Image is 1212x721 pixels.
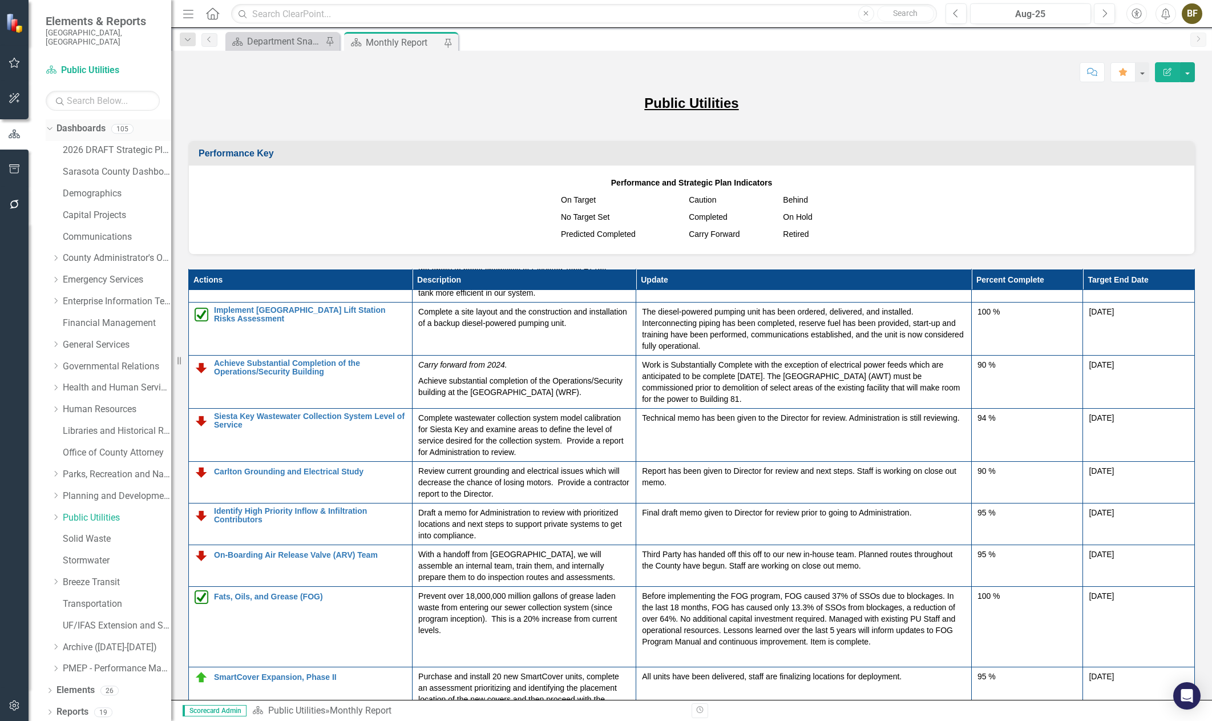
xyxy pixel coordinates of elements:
[189,461,413,503] td: Double-Click to Edit Right Click for Context Menu
[1083,545,1195,586] td: Double-Click to Edit
[418,671,630,716] p: Purchase and install 20 new SmartCover units, complete an assessment prioritizing and identifying...
[774,230,783,239] img: Sarasota%20Hourglass%20v2.png
[1083,503,1195,545] td: Double-Click to Edit
[642,306,965,352] p: The diesel-powered pumping unit has been ordered, delivered, and installed. Interconnecting pipin...
[189,355,413,408] td: Double-Click to Edit Right Click for Context Menu
[189,667,413,720] td: Double-Click to Edit Right Click for Context Menu
[214,507,406,525] a: Identify High Priority Inflow & Infiltration Contributors
[642,671,965,682] p: All units have been delivered, staff are finalizing locations for deployment.
[977,507,1077,518] div: 95 %
[1089,508,1114,517] span: [DATE]
[974,7,1087,21] div: Aug-25
[63,662,171,675] a: PMEP - Performance Management Enhancement Program
[611,178,772,187] strong: Performance and Strategic Plan Indicators
[971,667,1083,720] td: Double-Click to Edit
[1083,302,1195,355] td: Double-Click to Edit
[63,403,171,416] a: Human Resources
[644,95,738,111] u: Public Utilities
[189,545,413,586] td: Double-Click to Edit Right Click for Context Menu
[971,408,1083,461] td: Double-Click to Edit
[189,503,413,545] td: Double-Click to Edit Right Click for Context Menu
[46,64,160,77] a: Public Utilities
[552,230,561,239] img: Sarasota%20Predicted%20Complete.png
[366,35,441,50] div: Monthly Report
[971,302,1083,355] td: Double-Click to Edit
[413,461,636,503] td: Double-Click to Edit
[1089,591,1114,601] span: [DATE]
[680,196,689,205] img: MeasureCaution.png
[63,166,171,179] a: Sarasota County Dashboard
[56,122,106,135] a: Dashboards
[195,509,208,522] img: Below Plan
[195,671,208,684] img: On Target
[214,673,406,682] a: SmartCover Expansion, Phase II
[783,195,808,204] span: Behind
[680,213,689,222] img: Green%20Checkbox%20%20v2.png
[1089,550,1114,559] span: [DATE]
[893,9,918,18] span: Search
[1083,667,1195,720] td: Double-Click to Edit
[642,465,965,488] p: Report has been given to Director for review and next steps. Staff is working on close out memo.
[63,317,171,330] a: Financial Management
[1182,3,1202,24] div: BF
[195,414,208,428] img: Below Plan
[63,187,171,200] a: Demographics
[552,213,561,222] img: NoTargetSet.png
[636,355,972,408] td: Double-Click to Edit
[689,229,740,239] span: Carry Forward
[971,461,1083,503] td: Double-Click to Edit
[971,355,1083,408] td: Double-Click to Edit
[783,212,812,221] span: On Hold
[418,412,630,458] p: Complete wastewater collection system model calibration for Siesta Key and examine areas to defin...
[228,34,322,49] a: Department Snapshot
[63,468,171,481] a: Parks, Recreation and Natural Resources
[63,273,171,287] a: Emergency Services
[971,503,1083,545] td: Double-Click to Edit
[636,667,972,720] td: Double-Click to Edit
[56,706,88,719] a: Reports
[642,549,965,571] p: Third Party has handed off this off to our new in-house team. Planned routes throughout the Count...
[971,545,1083,586] td: Double-Click to Edit
[642,590,965,650] p: Before implementing the FOG program, FOG caused 37% of SSOs due to blockages. In the last 18 mont...
[63,533,171,546] a: Solid Waste
[977,549,1077,560] div: 95 %
[63,231,171,244] a: Communications
[636,503,972,545] td: Double-Click to Edit
[977,412,1077,424] div: 94 %
[63,425,171,438] a: Libraries and Historical Resources
[1089,466,1114,476] span: [DATE]
[195,590,208,604] img: Completed
[642,359,965,405] p: Work is Substantially Complete with the exception of electrical power feeds which are anticipated...
[63,641,171,654] a: Archive ([DATE]-[DATE])
[252,704,683,718] div: »
[636,408,972,461] td: Double-Click to Edit
[63,554,171,567] a: Stormwater
[1083,586,1195,667] td: Double-Click to Edit
[1089,360,1114,369] span: [DATE]
[413,545,636,586] td: Double-Click to Edit
[1083,461,1195,503] td: Double-Click to Edit
[877,6,934,22] button: Search
[1089,307,1114,316] span: [DATE]
[94,707,112,717] div: 19
[330,705,391,716] div: Monthly Report
[214,359,406,377] a: Achieve Substantial Completion of the Operations/Security Building
[214,306,406,324] a: Implement [GEOGRAPHIC_DATA] Lift Station Risks Assessment
[561,212,609,221] span: No Target Set
[418,373,630,398] p: Achieve substantial completion of the Operations/Security building at the [GEOGRAPHIC_DATA] (WRF).
[1089,413,1114,422] span: [DATE]
[413,355,636,408] td: Double-Click to Edit
[214,593,406,601] a: Fats, Oils, and Grease (FOG)
[189,408,413,461] td: Double-Click to Edit Right Click for Context Menu
[46,28,160,47] small: [GEOGRAPHIC_DATA], [GEOGRAPHIC_DATA]
[1089,672,1114,681] span: [DATE]
[977,465,1077,477] div: 90 %
[561,229,636,239] span: Predicted Completed
[680,230,689,239] img: Sarasota%20Carry%20Forward.png
[418,507,630,541] p: Draft a memo for Administration to review with prioritized locations and next steps to support pr...
[642,507,965,518] p: Final draft memo given to Director for review prior to going to Administration.
[268,705,325,716] a: Public Utilities
[418,590,630,636] p: Prevent over 18,000,000 million gallons of grease laden waste from entering our sewer collection ...
[636,302,972,355] td: Double-Click to Edit
[413,667,636,720] td: Double-Click to Edit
